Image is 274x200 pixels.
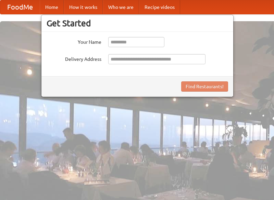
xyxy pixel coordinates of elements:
h3: Get Started [47,18,228,28]
a: Who we are [103,0,139,14]
button: Find Restaurants! [181,81,228,92]
a: Recipe videos [139,0,180,14]
a: Home [40,0,64,14]
a: FoodMe [0,0,40,14]
label: Delivery Address [47,54,101,63]
a: How it works [64,0,103,14]
label: Your Name [47,37,101,45]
